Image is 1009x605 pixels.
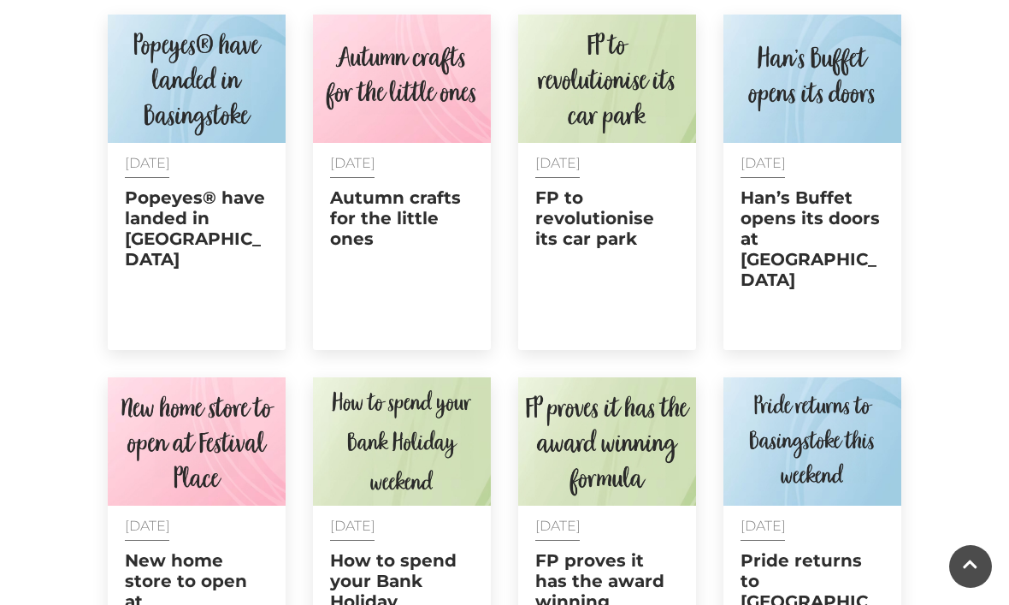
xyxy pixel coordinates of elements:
[313,15,491,350] a: [DATE] Autumn crafts for the little ones
[535,156,679,170] p: [DATE]
[723,15,901,350] a: [DATE] Han’s Buffet opens its doors at [GEOGRAPHIC_DATA]
[125,187,268,270] h2: Popeyes® have landed in [GEOGRAPHIC_DATA]
[125,156,268,170] p: [DATE]
[535,187,679,249] h2: FP to revolutionise its car park
[125,519,268,533] p: [DATE]
[330,187,474,249] h2: Autumn crafts for the little ones
[741,156,884,170] p: [DATE]
[108,15,286,350] a: [DATE] Popeyes® have landed in [GEOGRAPHIC_DATA]
[518,15,696,350] a: [DATE] FP to revolutionise its car park
[330,519,474,533] p: [DATE]
[330,156,474,170] p: [DATE]
[741,519,884,533] p: [DATE]
[535,519,679,533] p: [DATE]
[741,187,884,290] h2: Han’s Buffet opens its doors at [GEOGRAPHIC_DATA]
